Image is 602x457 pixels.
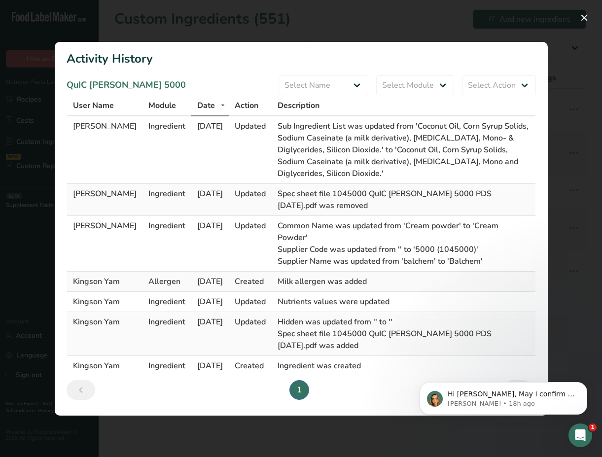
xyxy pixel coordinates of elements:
span: Ingredient [148,188,185,199]
iframe: Intercom notifications message [405,361,602,430]
td: Updated [229,116,272,184]
span: Description [278,100,319,111]
span: Action [235,100,258,111]
td: Updated [229,312,272,356]
span: Ingredient was created [278,360,361,371]
span: Kingson Yam [73,360,120,371]
span: Sub Ingredient List was updated from 'Coconut Oil, Corn Syrup Solids, Sodium Caseinate (a milk de... [278,121,529,179]
span: Ingredient [148,360,185,371]
span: Spec sheet file 1045000 QuIC [PERSON_NAME] 5000 PDS [DATE].pdf was removed [278,188,492,211]
td: Created [229,356,272,376]
td: Updated [229,184,272,216]
span: [DATE] [197,296,223,307]
span: User Name [73,100,114,111]
a: Previous [67,380,95,400]
span: Hidden was updated from '' to '' [278,316,392,327]
span: Supplier Code was updated from '' to '5000 (1045000)' [278,244,478,255]
td: Created [229,272,272,292]
span: Module [148,100,176,111]
span: Allergen [148,276,180,287]
span: Date [197,100,215,111]
span: [DATE] [197,276,223,287]
h1: Activity History [67,50,536,68]
span: [PERSON_NAME] [73,220,137,231]
td: Updated [229,216,272,272]
span: [DATE] [197,121,223,132]
span: Kingson Yam [73,276,120,287]
span: Common Name was updated from 'Cream powder' to 'Cream Powder' [278,220,498,243]
span: Kingson Yam [73,316,120,327]
span: Spec sheet file 1045000 QuIC [PERSON_NAME] 5000 PDS [DATE].pdf was added [278,328,492,351]
span: [DATE] [197,188,223,199]
span: Milk allergen was added [278,276,367,287]
span: Ingredient [148,121,185,132]
span: [DATE] [197,316,223,327]
td: Updated [229,292,272,312]
span: Ingredient [148,296,185,307]
div: QuIC [PERSON_NAME] 5000 [67,78,186,92]
span: Supplier Name was updated from 'balchem' to 'Balchem' [278,256,483,267]
span: [PERSON_NAME] [73,188,137,199]
span: [DATE] [197,360,223,371]
iframe: Intercom live chat [568,423,592,447]
span: [DATE] [197,220,223,231]
span: Ingredient [148,316,185,327]
span: Ingredient [148,220,185,231]
span: Nutrients values were updated [278,296,390,307]
span: Kingson Yam [73,296,120,307]
span: [PERSON_NAME] [73,121,137,132]
span: 1 [589,423,597,431]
